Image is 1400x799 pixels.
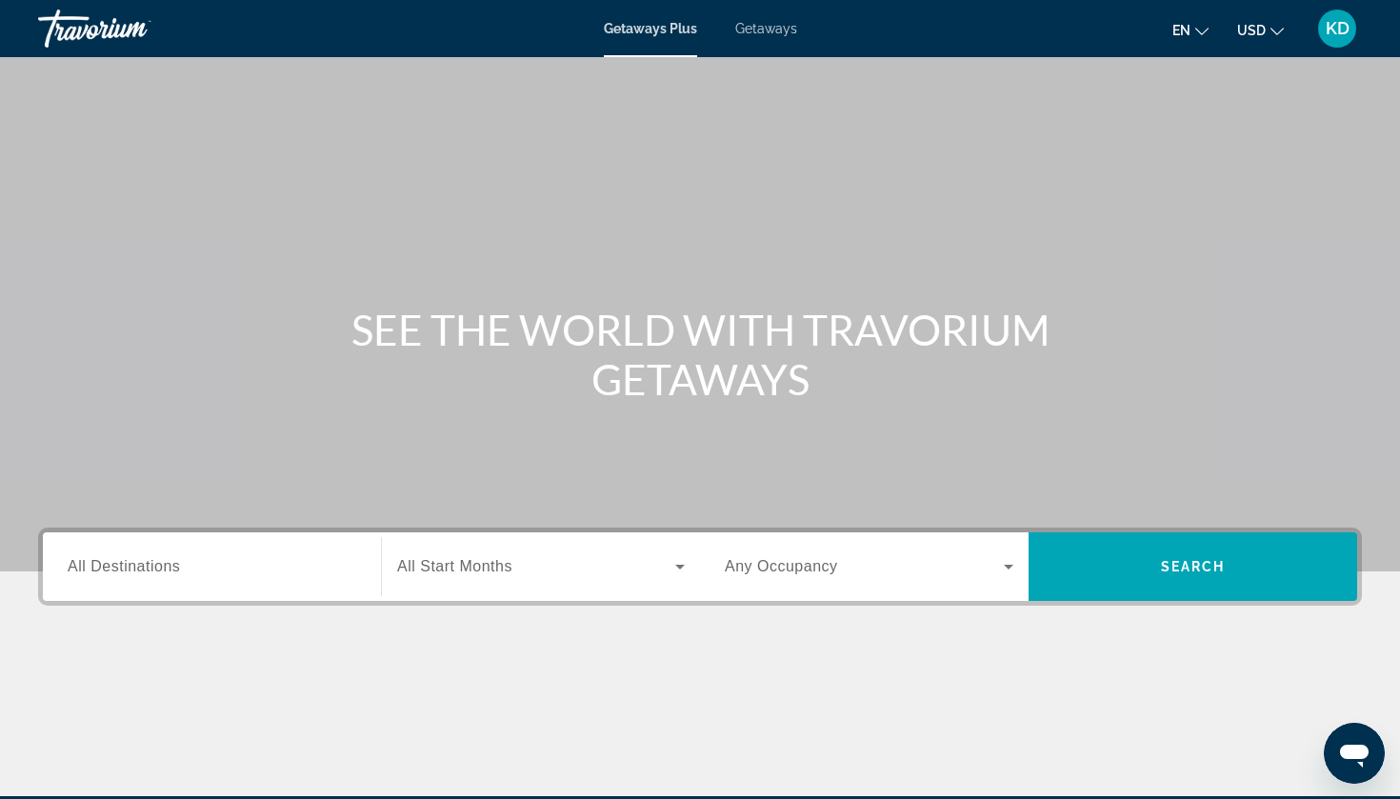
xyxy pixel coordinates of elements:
a: Getaways [735,21,797,36]
span: en [1172,23,1190,38]
button: User Menu [1312,9,1362,49]
span: Any Occupancy [725,558,838,574]
span: KD [1326,19,1350,38]
button: Search [1029,532,1357,601]
h1: SEE THE WORLD WITH TRAVORIUM GETAWAYS [343,305,1057,404]
div: Search widget [43,532,1357,601]
a: Getaways Plus [604,21,697,36]
button: Change language [1172,16,1209,44]
span: Search [1161,559,1226,574]
iframe: Button to launch messaging window [1324,723,1385,784]
span: All Start Months [397,558,512,574]
button: Change currency [1237,16,1284,44]
span: All Destinations [68,558,180,574]
span: USD [1237,23,1266,38]
a: Travorium [38,4,229,53]
input: Select destination [68,556,356,579]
